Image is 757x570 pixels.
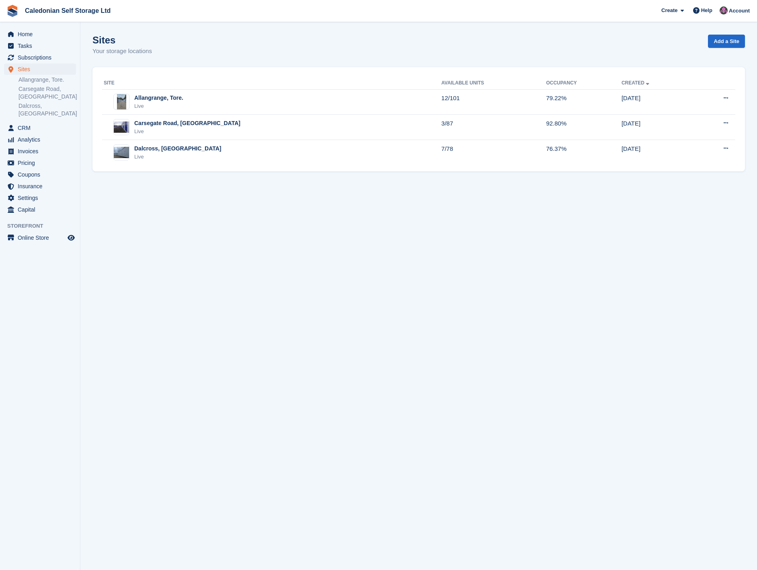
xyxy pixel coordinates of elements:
img: Image of Carsegate Road, Inverness site [114,121,129,133]
span: Tasks [18,40,66,51]
span: Coupons [18,169,66,180]
a: menu [4,232,76,243]
img: stora-icon-8386f47178a22dfd0bd8f6a31ec36ba5ce8667c1dd55bd0f319d3a0aa187defe.svg [6,5,18,17]
div: Carsegate Road, [GEOGRAPHIC_DATA] [134,119,240,128]
span: Account [729,7,750,15]
img: Lois Holling [720,6,728,14]
a: Carsegate Road, [GEOGRAPHIC_DATA] [18,85,76,101]
a: menu [4,204,76,215]
div: Dalcross, [GEOGRAPHIC_DATA] [134,144,222,153]
td: [DATE] [622,89,693,115]
a: menu [4,157,76,169]
a: menu [4,52,76,63]
a: Created [622,80,651,86]
div: Live [134,128,240,136]
a: menu [4,122,76,134]
th: Site [102,77,441,90]
td: [DATE] [622,115,693,140]
a: menu [4,64,76,75]
a: Allangrange, Tore. [18,76,76,84]
span: CRM [18,122,66,134]
a: Caledonian Self Storage Ltd [22,4,114,17]
a: menu [4,134,76,145]
a: menu [4,181,76,192]
a: Preview store [66,233,76,243]
div: Allangrange, Tore. [134,94,183,102]
th: Available Units [441,77,546,90]
span: Online Store [18,232,66,243]
a: Add a Site [708,35,745,48]
td: 92.80% [546,115,622,140]
div: Live [134,153,222,161]
td: 79.22% [546,89,622,115]
span: Subscriptions [18,52,66,63]
span: Sites [18,64,66,75]
td: 7/78 [441,140,546,165]
img: Image of Dalcross, Inverness site [114,147,129,158]
span: Storefront [7,222,80,230]
span: Create [661,6,677,14]
a: menu [4,40,76,51]
span: Insurance [18,181,66,192]
img: Image of Allangrange, Tore. site [117,94,126,110]
span: Pricing [18,157,66,169]
span: Capital [18,204,66,215]
span: Help [701,6,712,14]
a: menu [4,192,76,204]
span: Invoices [18,146,66,157]
span: Settings [18,192,66,204]
div: Live [134,102,183,110]
a: menu [4,146,76,157]
h1: Sites [92,35,152,45]
span: Home [18,29,66,40]
span: Analytics [18,134,66,145]
td: 12/101 [441,89,546,115]
a: Dalcross, [GEOGRAPHIC_DATA] [18,102,76,117]
a: menu [4,29,76,40]
p: Your storage locations [92,47,152,56]
th: Occupancy [546,77,622,90]
a: menu [4,169,76,180]
td: 76.37% [546,140,622,165]
td: [DATE] [622,140,693,165]
td: 3/87 [441,115,546,140]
